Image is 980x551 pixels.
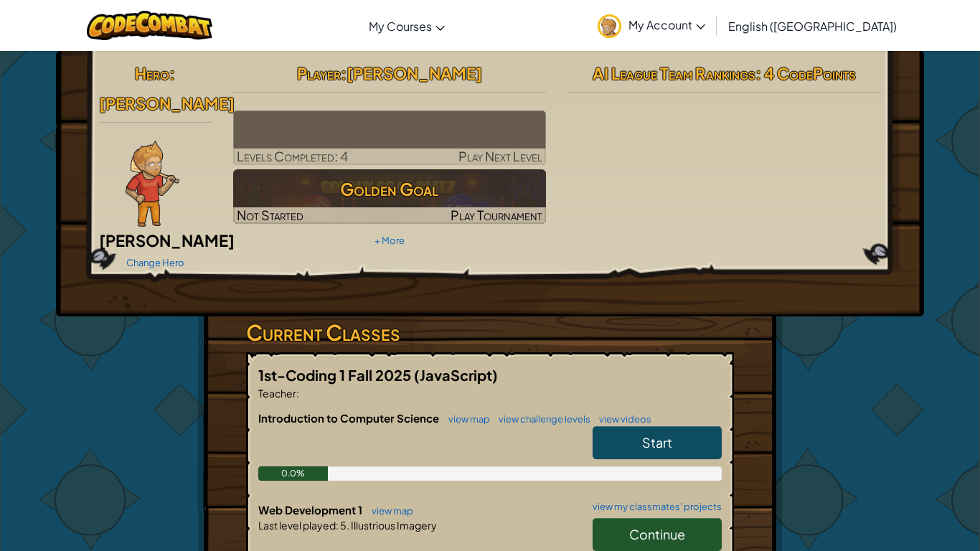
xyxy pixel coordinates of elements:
[233,169,547,224] a: Golden GoalNot StartedPlay Tournament
[728,19,897,34] span: English ([GEOGRAPHIC_DATA])
[593,63,755,83] span: AI League Team Rankings
[258,466,328,481] div: 0.0%
[126,141,179,227] img: Ned-Fulmer-Pose.png
[362,6,452,45] a: My Courses
[233,169,547,224] img: Golden Goal
[341,63,347,83] span: :
[598,14,621,38] img: avatar
[258,411,441,425] span: Introduction to Computer Science
[237,148,348,164] span: Levels Completed: 4
[414,366,498,384] span: (JavaScript)
[258,387,296,400] span: Teacher
[349,519,437,532] span: Illustrious Imagery
[590,3,712,48] a: My Account
[297,63,341,83] span: Player
[99,230,235,250] span: [PERSON_NAME]
[339,519,349,532] span: 5.
[233,173,547,205] h3: Golden Goal
[126,257,184,268] a: Change Hero
[336,519,339,532] span: :
[721,6,904,45] a: English ([GEOGRAPHIC_DATA])
[491,413,590,425] a: view challenge levels
[296,387,299,400] span: :
[233,110,547,165] a: Play Next Level
[258,519,336,532] span: Last level played
[642,434,672,451] span: Start
[135,63,169,83] span: Hero
[628,17,705,32] span: My Account
[258,503,364,517] span: Web Development 1
[169,63,175,83] span: :
[755,63,856,83] span: : 4 CodePoints
[258,366,414,384] span: 1st-Coding 1 Fall 2025
[458,148,542,164] span: Play Next Level
[347,63,482,83] span: [PERSON_NAME]
[592,413,651,425] a: view videos
[364,505,413,517] a: view map
[374,235,405,246] a: + More
[237,207,303,223] span: Not Started
[585,502,722,512] a: view my classmates' projects
[451,207,542,223] span: Play Tournament
[87,11,212,40] img: CodeCombat logo
[441,413,490,425] a: view map
[99,93,235,113] span: [PERSON_NAME]
[246,316,734,349] h3: Current Classes
[629,526,685,542] span: Continue
[369,19,432,34] span: My Courses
